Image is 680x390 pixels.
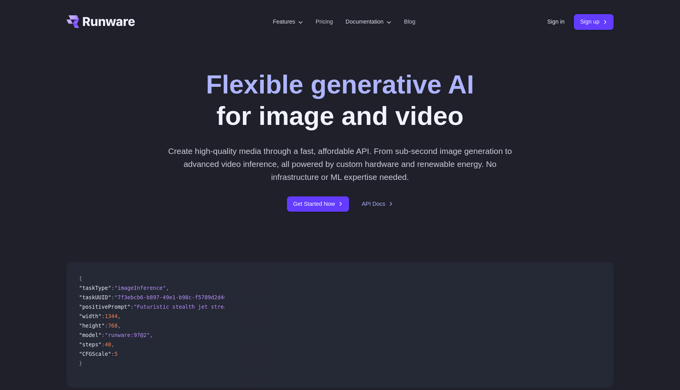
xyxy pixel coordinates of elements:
[316,17,333,26] a: Pricing
[101,332,105,338] span: :
[111,294,114,300] span: :
[273,17,303,26] label: Features
[79,351,111,357] span: "CFGScale"
[404,17,415,26] a: Blog
[287,196,349,212] a: Get Started Now
[574,14,614,29] a: Sign up
[206,69,474,132] h1: for image and video
[111,341,114,348] span: ,
[111,285,114,291] span: :
[166,285,169,291] span: ,
[108,322,118,329] span: 768
[118,322,121,329] span: ,
[111,351,114,357] span: :
[79,322,105,329] span: "height"
[79,275,82,282] span: {
[150,332,153,338] span: ,
[206,70,474,99] strong: Flexible generative AI
[79,313,101,319] span: "width"
[114,351,118,357] span: 5
[346,17,391,26] label: Documentation
[79,285,111,291] span: "taskType"
[66,15,135,28] a: Go to /
[547,17,564,26] a: Sign in
[105,341,111,348] span: 40
[118,313,121,319] span: ,
[114,285,166,291] span: "imageInference"
[114,294,237,300] span: "7f3ebcb6-b897-49e1-b98c-f5789d2d40d7"
[134,304,426,310] span: "Futuristic stealth jet streaking through a neon-lit cityscape with glowing purple exhaust"
[105,322,108,329] span: :
[79,304,130,310] span: "positivePrompt"
[130,304,134,310] span: :
[165,145,515,184] p: Create high-quality media through a fast, affordable API. From sub-second image generation to adv...
[101,313,105,319] span: :
[79,294,111,300] span: "taskUUID"
[101,341,105,348] span: :
[362,200,393,209] a: API Docs
[105,332,150,338] span: "runware:97@2"
[79,332,101,338] span: "model"
[105,313,118,319] span: 1344
[79,341,101,348] span: "steps"
[79,360,82,366] span: }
